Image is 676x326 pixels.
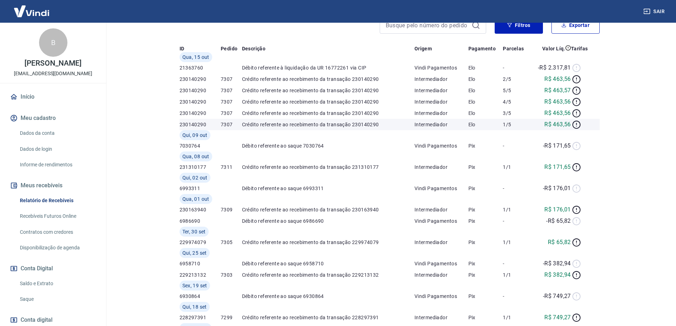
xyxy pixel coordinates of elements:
p: R$ 171,65 [544,163,571,171]
p: 5/5 [503,87,529,94]
p: 7307 [221,87,242,94]
span: Qua, 01 out [182,195,209,203]
p: 230163940 [180,206,221,213]
p: 3/5 [503,110,529,117]
p: 1/1 [503,314,529,321]
p: Crédito referente ao recebimento da transação 230140290 [242,76,414,83]
p: Crédito referente ao recebimento da transação 231310177 [242,164,414,171]
p: Crédito referente ao recebimento da transação 230140290 [242,121,414,128]
p: R$ 382,94 [544,271,571,279]
p: 7303 [221,271,242,278]
p: R$ 749,27 [544,313,571,322]
p: Elo [468,98,503,105]
span: Qui, 09 out [182,132,208,139]
a: Início [9,89,98,105]
p: - [503,260,529,267]
p: 230140290 [180,110,221,117]
p: Pix [468,314,503,321]
p: 6930864 [180,293,221,300]
p: Vindi Pagamentos [414,293,468,300]
span: Qui, 18 set [182,303,207,310]
div: B [39,28,67,57]
p: Débito referente ao saque 6993311 [242,185,414,192]
a: Dados de login [17,142,98,156]
button: Sair [642,5,667,18]
span: Qui, 25 set [182,249,207,256]
p: Intermediador [414,164,468,171]
p: R$ 65,82 [548,238,571,247]
p: 6986690 [180,217,221,225]
p: Pix [468,217,503,225]
p: 1/1 [503,164,529,171]
p: Valor Líq. [542,45,565,52]
p: [EMAIL_ADDRESS][DOMAIN_NAME] [14,70,92,77]
p: R$ 463,56 [544,120,571,129]
p: 7311 [221,164,242,171]
p: 230140290 [180,87,221,94]
p: -R$ 65,82 [546,217,571,225]
p: R$ 463,56 [544,98,571,106]
p: 1/1 [503,206,529,213]
p: R$ 463,57 [544,86,571,95]
p: Crédito referente ao recebimento da transação 229213132 [242,271,414,278]
p: 1/1 [503,239,529,246]
button: Exportar [551,17,600,34]
span: Qua, 15 out [182,54,209,61]
p: Pagamento [468,45,496,52]
a: Dados da conta [17,126,98,140]
p: [PERSON_NAME] [24,60,81,67]
p: -R$ 382,94 [543,259,571,268]
p: Crédito referente ao recebimento da transação 230140290 [242,98,414,105]
p: Intermediador [414,110,468,117]
input: Busque pelo número do pedido [386,20,469,31]
p: Elo [468,121,503,128]
p: - [503,217,529,225]
p: 7307 [221,110,242,117]
p: 228297391 [180,314,221,321]
p: 230140290 [180,76,221,83]
a: Saldo e Extrato [17,276,98,291]
button: Filtros [495,17,543,34]
p: R$ 463,56 [544,75,571,83]
img: Vindi [9,0,55,22]
p: Crédito referente ao recebimento da transação 230163940 [242,206,414,213]
button: Meus recebíveis [9,178,98,193]
p: Crédito referente ao recebimento da transação 230140290 [242,87,414,94]
p: Intermediador [414,314,468,321]
p: 229213132 [180,271,221,278]
p: 230140290 [180,98,221,105]
p: 1/5 [503,121,529,128]
p: - [503,142,529,149]
a: Contratos com credores [17,225,98,239]
p: ID [180,45,185,52]
p: Débito referente à liquidação da UR 16772261 via CIP [242,64,414,71]
p: Vindi Pagamentos [414,64,468,71]
p: Intermediador [414,239,468,246]
p: -R$ 176,01 [543,184,571,193]
button: Conta Digital [9,261,98,276]
p: 6958710 [180,260,221,267]
p: 4/5 [503,98,529,105]
p: Intermediador [414,271,468,278]
a: Saque [17,292,98,306]
p: - [503,293,529,300]
p: Crédito referente ao recebimento da transação 230140290 [242,110,414,117]
p: Descrição [242,45,266,52]
p: Intermediador [414,98,468,105]
p: -R$ 171,65 [543,142,571,150]
p: 7305 [221,239,242,246]
p: Débito referente ao saque 6986690 [242,217,414,225]
p: Elo [468,76,503,83]
p: 7307 [221,98,242,105]
p: 7299 [221,314,242,321]
p: Tarifas [571,45,588,52]
p: Vindi Pagamentos [414,260,468,267]
p: Vindi Pagamentos [414,185,468,192]
p: Pix [468,185,503,192]
button: Meu cadastro [9,110,98,126]
p: Crédito referente ao recebimento da transação 229974079 [242,239,414,246]
a: Informe de rendimentos [17,158,98,172]
p: Pix [468,142,503,149]
p: 2/5 [503,76,529,83]
p: Pix [468,206,503,213]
